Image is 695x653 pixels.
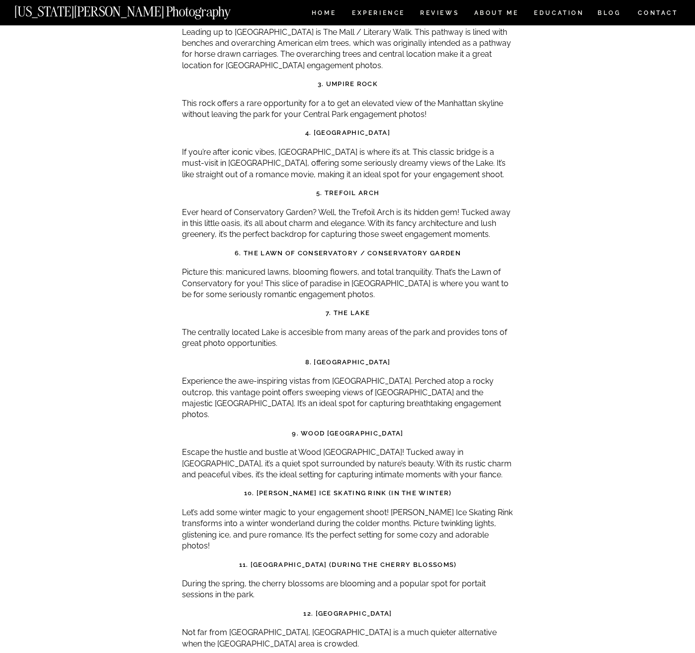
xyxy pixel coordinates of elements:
[182,98,514,120] p: This rock offers a rare opportunity for a to get an elevated view of the Manhattan skyline withou...
[182,627,514,650] p: Not far from [GEOGRAPHIC_DATA], [GEOGRAPHIC_DATA] is a much quieter alternative when the [GEOGRAP...
[182,507,514,552] p: Let’s add some winter magic to your engagement shoot! [PERSON_NAME] Ice Skating Rink transforms i...
[182,267,514,300] p: Picture this: manicured lawns, blooming flowers, and total tranquility. That’s the Lawn of Conser...
[305,358,391,366] strong: 8. [GEOGRAPHIC_DATA]
[14,5,264,13] a: [US_STATE][PERSON_NAME] Photography
[182,447,514,480] p: Escape the hustle and bustle at Wood [GEOGRAPHIC_DATA]! Tucked away in [GEOGRAPHIC_DATA], it’s a ...
[182,147,514,180] p: If you’re after iconic vibes, [GEOGRAPHIC_DATA] is where it’s at. This classic bridge is a must-v...
[289,9,406,16] strong: 2. The Mall / Literary Walk
[303,610,392,617] strong: 12. [GEOGRAPHIC_DATA]
[182,327,514,349] p: The centrally located Lake is accesible from many areas of the park and provides tons of great ph...
[305,129,390,136] strong: 4. [GEOGRAPHIC_DATA]
[352,10,404,18] a: Experience
[318,80,378,88] strong: 3. Umpire Rock
[310,10,338,18] a: HOME
[316,189,380,197] strong: 5. Trefoil Arch
[474,10,519,18] a: ABOUT ME
[533,10,585,18] a: EDUCATION
[637,7,679,18] a: CONTACT
[182,578,514,601] p: During the spring, the cherry blossoms are blooming and a popular spot for portait sessions in th...
[598,10,621,18] a: BLOG
[235,249,461,257] strong: 6. The Lawn of Conservatory / Conservatory Garden
[292,430,404,437] strong: 9. Wood [GEOGRAPHIC_DATA]
[182,376,514,421] p: Experience the awe-inspiring vistas from [GEOGRAPHIC_DATA]. Perched atop a rocky outcrop, this va...
[182,207,514,240] p: Ever heard of Conservatory Garden? Well, the Trefoil Arch is its hidden gem! Tucked away in this ...
[244,489,452,497] strong: 10. [PERSON_NAME] Ice Skating Rink (in the winter)
[182,27,514,72] p: Leading up to [GEOGRAPHIC_DATA] is The Mall / Literary Walk. This pathway is lined with benches a...
[420,10,457,18] a: REVIEWS
[239,561,457,568] strong: 11. [GEOGRAPHIC_DATA] (during the cherry blossoms)
[326,309,370,317] strong: 7. The Lake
